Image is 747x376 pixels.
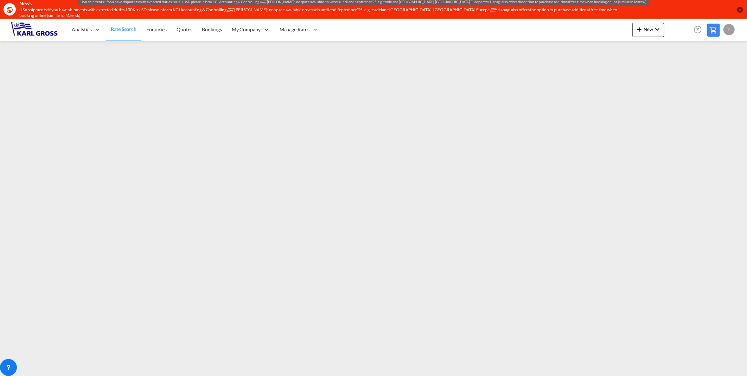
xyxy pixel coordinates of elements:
div: I [723,24,735,35]
md-icon: icon-plus 400-fg [635,25,644,33]
span: Manage Rates [280,26,309,33]
span: Help [692,24,704,36]
a: Bookings [197,18,227,41]
div: Analytics [67,18,106,41]
md-icon: icon-chevron-down [653,25,662,33]
div: Help [692,24,707,36]
button: icon-close-circle [736,6,743,13]
span: Bookings [202,26,222,32]
div: USA shipments: if you have shipments with expected duties 100K +USD please inform KGI Accounting ... [19,7,632,19]
a: Rate Search [106,18,141,41]
span: New [635,26,662,32]
span: My Company [232,26,261,33]
iframe: Chat [5,339,30,365]
span: Quotes [177,26,192,32]
span: Enquiries [146,26,167,32]
a: Quotes [172,18,197,41]
div: My Company [227,18,275,41]
span: Rate Search [111,26,136,32]
button: icon-plus 400-fgNewicon-chevron-down [632,23,664,37]
img: 3269c73066d711f095e541db4db89301.png [11,22,58,38]
span: Analytics [72,26,92,33]
md-icon: icon-earth [6,6,13,13]
a: Enquiries [141,18,172,41]
div: Manage Rates [275,18,324,41]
